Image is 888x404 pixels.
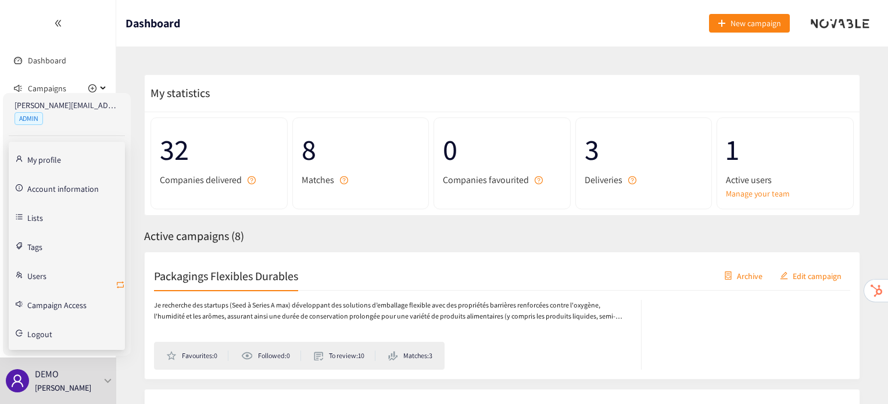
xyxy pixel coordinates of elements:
a: Account information [27,183,99,193]
span: question-circle [628,176,636,184]
a: Dashboard [28,55,66,66]
span: question-circle [340,176,348,184]
span: Active users [726,173,772,187]
span: user [10,374,24,388]
a: Manage your team [726,187,844,200]
span: Matches [302,173,334,187]
span: New campaign [731,17,781,30]
span: ADMIN [15,112,43,125]
button: plusNew campaign [709,14,790,33]
a: Campaign Access [27,299,87,309]
span: Active campaigns ( 8 ) [144,228,244,244]
span: logout [16,330,23,337]
iframe: Chat Widget [830,348,888,404]
a: Lists [27,212,43,222]
span: double-left [54,19,62,27]
li: Favourites: 0 [166,351,228,361]
a: Packagings Flexibles DurablescontainerArchiveeditEdit campaignJe recherche des startups (Seed à S... [144,252,860,380]
span: 1 [726,127,844,173]
span: Companies delivered [160,173,242,187]
li: To review: 10 [314,351,375,361]
span: Archive [737,269,762,282]
a: Users [27,270,46,280]
span: Logout [27,330,52,338]
li: Followed: 0 [241,351,300,361]
button: retweet [116,276,125,295]
span: Companies favourited [443,173,529,187]
button: editEdit campaign [771,266,850,285]
span: edit [780,271,788,281]
span: 0 [443,127,561,173]
span: 3 [585,127,703,173]
p: Je recherche des startups (Seed à Series A max) développant des solutions d’emballage flexible av... [154,300,629,322]
span: Deliveries [585,173,622,187]
span: Campaigns [28,77,66,100]
span: container [724,271,732,281]
span: 32 [160,127,278,173]
span: question-circle [535,176,543,184]
button: containerArchive [715,266,771,285]
a: My profile [27,153,61,164]
a: Tags [27,241,42,251]
span: 8 [302,127,420,173]
p: [PERSON_NAME][EMAIL_ADDRESS][DOMAIN_NAME] [15,99,119,112]
span: question-circle [248,176,256,184]
li: Matches: 3 [388,351,432,361]
span: plus [718,19,726,28]
span: retweet [116,280,125,291]
p: [PERSON_NAME] [35,381,91,394]
h2: Packagings Flexibles Durables [154,267,298,284]
span: Edit campaign [793,269,842,282]
p: DEMO [35,367,59,381]
span: My statistics [145,85,210,101]
span: plus-circle [88,84,96,92]
span: sound [14,84,22,92]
